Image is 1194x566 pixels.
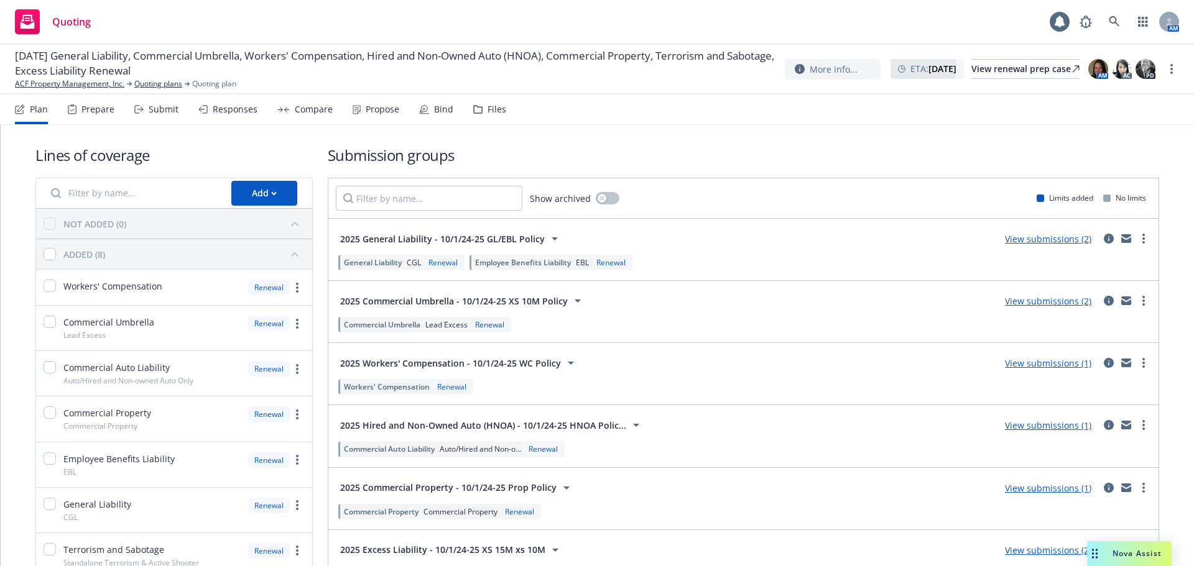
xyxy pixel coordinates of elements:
div: ADDED (8) [63,248,105,261]
span: Workers' Compensation [344,381,430,392]
a: more [1136,480,1151,495]
input: Filter by name... [336,186,522,211]
a: circleInformation [1101,355,1116,370]
div: Propose [366,104,399,114]
span: More info... [810,63,858,76]
span: 2025 Excess Liability - 10/1/24-25 XS 15M xs 10M [340,543,545,556]
strong: [DATE] [928,63,956,75]
a: mail [1119,480,1134,495]
div: Plan [30,104,48,114]
div: Prepare [81,104,114,114]
a: mail [1119,293,1134,308]
button: 2025 Hired and Non-Owned Auto (HNOA) - 10/1/24-25 HNOA Polic... [336,413,648,437]
span: CGL [63,512,78,523]
h1: Lines of coverage [35,145,313,165]
span: Quoting [52,17,91,27]
a: more [1136,293,1151,308]
span: 2025 Commercial Property - 10/1/24-25 Prop Policy [340,481,557,494]
span: Auto/Hired and Non-owned Auto Only [63,375,193,386]
a: more [290,362,305,377]
div: Compare [295,104,333,114]
div: Drag to move [1087,541,1103,566]
a: mail [1119,231,1134,246]
a: circleInformation [1101,293,1116,308]
a: Report a Bug [1073,9,1098,34]
span: Auto/Hired and Non-o... [440,444,521,454]
span: [DATE] General Liability, Commercial Umbrella, Workers' Compensation, Hired and Non-Owned Auto (H... [15,48,775,78]
a: more [290,498,305,513]
span: Commercial Auto Liability [344,444,435,454]
span: Commercial Property [63,421,137,431]
a: View renewal prep case [971,59,1080,79]
a: more [290,543,305,558]
div: Limits added [1037,193,1093,203]
span: Commercial Property [344,506,419,517]
a: more [1136,418,1151,432]
div: Renewal [248,498,290,513]
a: mail [1119,418,1134,432]
span: Lead Excess [63,330,106,340]
input: Filter by name... [44,181,224,206]
div: Renewal [426,257,460,268]
a: View submissions (2) [1005,295,1091,307]
span: ETA : [910,62,956,75]
a: mail [1119,355,1134,370]
div: NOT ADDED (0) [63,217,126,231]
a: more [290,452,305,467]
h1: Submission groups [328,145,1159,165]
a: more [1136,231,1151,246]
a: circleInformation [1101,480,1116,495]
a: circleInformation [1101,231,1116,246]
div: Renewal [435,381,469,392]
button: 2025 General Liability - 10/1/24-25 GL/EBL Policy [336,226,567,251]
div: Renewal [248,361,290,377]
a: Search [1102,9,1127,34]
a: Quoting [10,4,96,39]
div: Submit [149,104,178,114]
span: 2025 Workers' Compensation - 10/1/24-25 WC Policy [340,357,561,370]
img: photo [1112,59,1132,79]
div: Renewal [248,316,290,331]
a: more [290,280,305,295]
span: General Liability [344,257,402,268]
div: Renewal [473,319,507,330]
span: Commercial Property [423,506,497,517]
span: Commercial Auto Liability [63,361,170,374]
div: View renewal prep case [971,60,1080,78]
img: photo [1136,59,1155,79]
div: Files [488,104,506,114]
span: Commercial Umbrella [344,319,420,330]
a: ACF Property Management, Inc. [15,78,124,89]
a: View submissions (1) [1005,419,1091,431]
button: 2025 Commercial Property - 10/1/24-25 Prop Policy [336,475,578,500]
span: 2025 General Liability - 10/1/24-25 GL/EBL Policy [340,232,545,245]
span: Commercial Umbrella [63,316,154,329]
div: Renewal [526,444,560,454]
span: Commercial Property [63,406,151,419]
a: Switch app [1131,9,1155,34]
div: Renewal [502,506,537,517]
button: 2025 Commercial Umbrella - 10/1/24-25 XS 10M Policy [336,288,590,313]
div: No limits [1103,193,1146,203]
span: Quoting plan [192,78,236,89]
a: circleInformation [1101,418,1116,432]
button: Add [231,181,297,206]
div: Renewal [248,406,290,422]
a: more [290,407,305,422]
button: NOT ADDED (0) [63,214,305,234]
span: Nova Assist [1113,548,1162,559]
a: View submissions (1) [1005,482,1091,494]
a: more [1164,62,1179,76]
button: Nova Assist [1087,541,1172,566]
div: Add [252,181,277,205]
button: ADDED (8) [63,244,305,264]
button: 2025 Workers' Compensation - 10/1/24-25 WC Policy [336,350,583,375]
button: 2025 Excess Liability - 10/1/24-25 XS 15M xs 10M [336,537,567,562]
span: EBL [576,257,589,268]
a: View submissions (2) [1005,544,1091,556]
a: View submissions (1) [1005,357,1091,369]
div: Responses [213,104,257,114]
a: more [1136,355,1151,370]
span: Terrorism and Sabotage [63,543,164,556]
div: Renewal [248,452,290,468]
